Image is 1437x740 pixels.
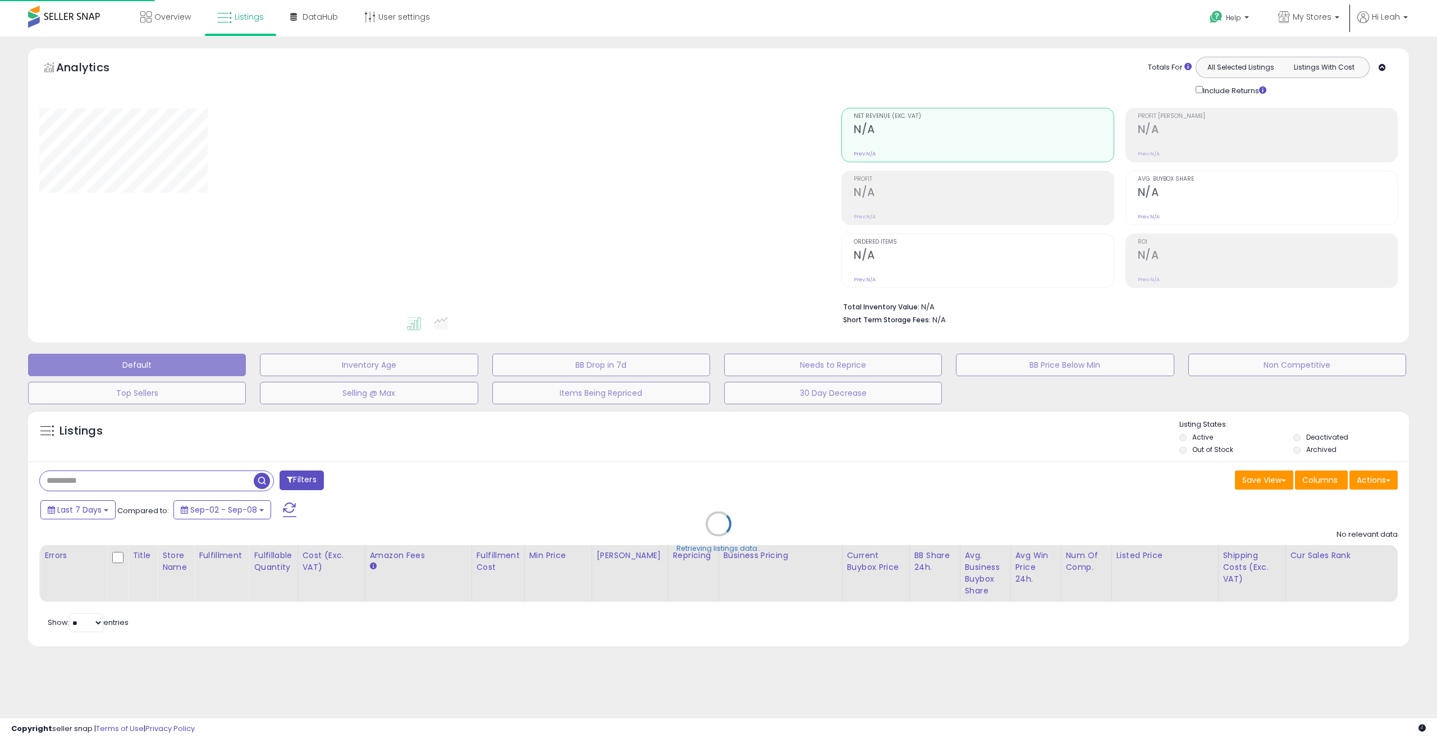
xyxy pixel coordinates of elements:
span: Hi Leah [1372,11,1400,22]
div: Totals For [1148,62,1192,73]
span: Listings [235,11,264,22]
span: Profit [PERSON_NAME] [1138,113,1397,120]
span: Overview [154,11,191,22]
span: Help [1226,13,1241,22]
a: Help [1201,2,1260,36]
h2: N/A [854,249,1113,264]
b: Short Term Storage Fees: [843,315,931,325]
span: N/A [932,314,946,325]
button: Listings With Cost [1282,60,1366,75]
span: Avg. Buybox Share [1138,176,1397,182]
h5: Analytics [56,60,131,78]
button: BB Price Below Min [956,354,1174,376]
small: Prev: N/A [854,276,876,283]
li: N/A [843,299,1389,313]
span: Profit [854,176,1113,182]
small: Prev: N/A [1138,150,1160,157]
span: ROI [1138,239,1397,245]
b: Total Inventory Value: [843,302,919,312]
button: Default [28,354,246,376]
button: Items Being Repriced [492,382,710,404]
button: All Selected Listings [1199,60,1283,75]
span: DataHub [303,11,338,22]
i: Get Help [1209,10,1223,24]
small: Prev: N/A [1138,213,1160,220]
div: Include Returns [1187,84,1280,97]
h2: N/A [1138,249,1397,264]
small: Prev: N/A [854,150,876,157]
h2: N/A [1138,123,1397,138]
button: BB Drop in 7d [492,354,710,376]
a: Hi Leah [1357,11,1408,36]
button: Needs to Reprice [724,354,942,376]
button: Selling @ Max [260,382,478,404]
span: Ordered Items [854,239,1113,245]
h2: N/A [854,186,1113,201]
button: Inventory Age [260,354,478,376]
span: My Stores [1293,11,1331,22]
button: Non Competitive [1188,354,1406,376]
button: 30 Day Decrease [724,382,942,404]
small: Prev: N/A [854,213,876,220]
h2: N/A [854,123,1113,138]
div: Retrieving listings data.. [676,543,761,554]
small: Prev: N/A [1138,276,1160,283]
button: Top Sellers [28,382,246,404]
span: Net Revenue (Exc. VAT) [854,113,1113,120]
h2: N/A [1138,186,1397,201]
